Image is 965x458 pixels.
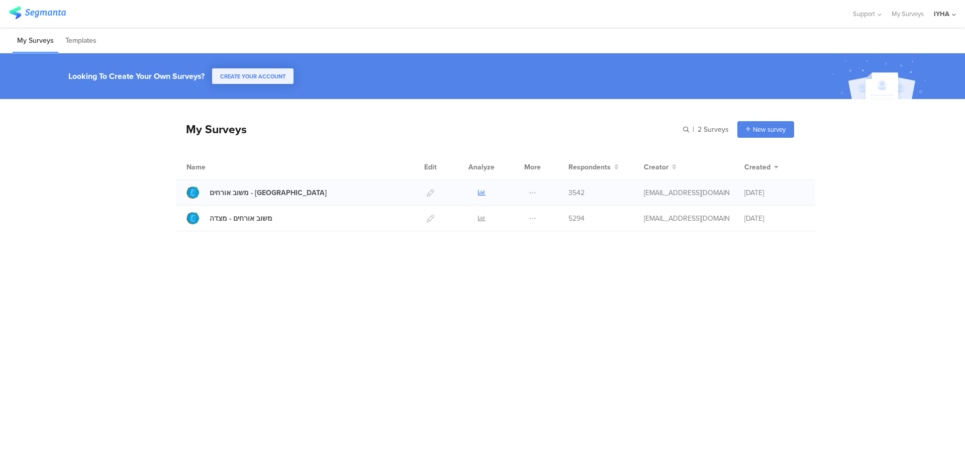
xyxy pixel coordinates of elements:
[522,154,543,179] div: More
[420,154,441,179] div: Edit
[744,213,805,224] div: [DATE]
[186,162,247,172] div: Name
[644,188,729,198] div: ofir@iyha.org.il
[13,29,58,53] li: My Surveys
[934,9,949,19] div: IYHA
[744,162,770,172] span: Created
[568,162,619,172] button: Respondents
[744,188,805,198] div: [DATE]
[853,9,875,19] span: Support
[568,162,611,172] span: Respondents
[691,124,696,135] span: |
[68,70,205,82] div: Looking To Create Your Own Surveys?
[220,72,285,80] span: CREATE YOUR ACCOUNT
[744,162,779,172] button: Created
[644,213,729,224] div: ofir@iyha.org.il
[753,125,786,134] span: New survey
[829,56,932,102] img: create_account_image.svg
[568,188,585,198] span: 3542
[210,213,272,224] div: משוב אורחים - מצדה
[61,29,101,53] li: Templates
[9,7,66,19] img: segmanta logo
[644,162,668,172] span: Creator
[210,188,327,198] div: משוב אורחים - עין גדי
[466,154,497,179] div: Analyze
[698,124,729,135] span: 2 Surveys
[568,213,585,224] span: 5294
[186,212,272,225] a: משוב אורחים - מצדה
[212,68,294,84] button: CREATE YOUR ACCOUNT
[176,121,247,138] div: My Surveys
[644,162,677,172] button: Creator
[186,186,327,199] a: משוב אורחים - [GEOGRAPHIC_DATA]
